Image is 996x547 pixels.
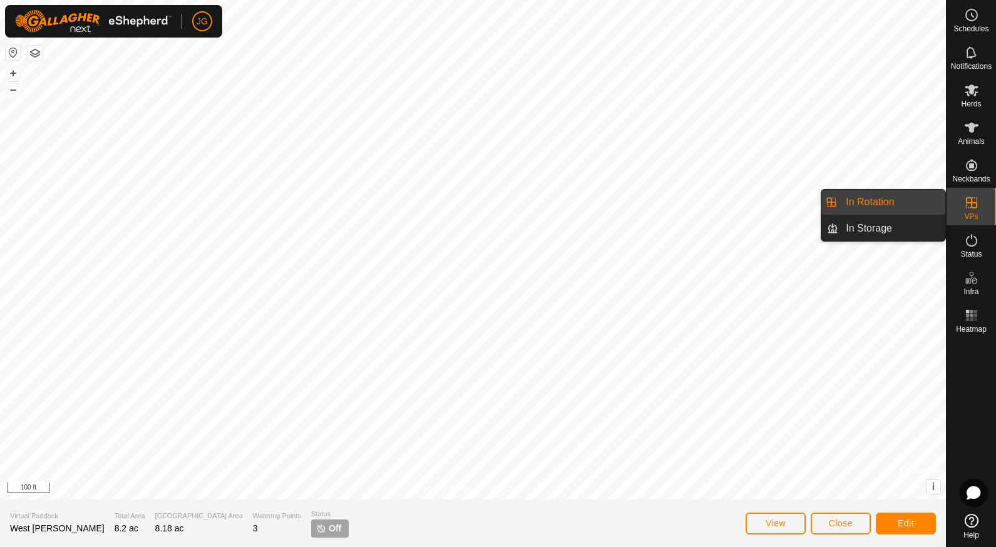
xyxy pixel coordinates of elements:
[953,25,988,33] span: Schedules
[766,518,786,528] span: View
[10,523,105,533] span: West [PERSON_NAME]
[155,511,243,521] span: [GEOGRAPHIC_DATA] Area
[876,513,936,534] button: Edit
[964,213,978,220] span: VPs
[329,522,341,535] span: Off
[115,523,138,533] span: 8.2 ac
[838,190,945,215] a: In Rotation
[958,138,985,145] span: Animals
[932,481,935,492] span: i
[115,511,145,521] span: Total Area
[423,483,470,494] a: Privacy Policy
[6,45,21,60] button: Reset Map
[927,480,940,494] button: i
[311,509,349,519] span: Status
[811,513,871,534] button: Close
[15,10,172,33] img: Gallagher Logo
[746,513,806,534] button: View
[10,511,105,521] span: Virtual Paddock
[821,216,945,241] li: In Storage
[155,523,184,533] span: 8.18 ac
[821,190,945,215] li: In Rotation
[963,288,978,295] span: Infra
[6,82,21,97] button: –
[253,523,258,533] span: 3
[947,509,996,544] a: Help
[952,175,990,183] span: Neckbands
[316,523,326,533] img: turn-off
[960,250,982,258] span: Status
[6,66,21,81] button: +
[485,483,522,494] a: Contact Us
[846,195,894,210] span: In Rotation
[961,100,981,108] span: Herds
[253,511,301,521] span: Watering Points
[846,221,892,236] span: In Storage
[829,518,853,528] span: Close
[197,15,208,28] span: JG
[838,216,945,241] a: In Storage
[951,63,992,70] span: Notifications
[28,46,43,61] button: Map Layers
[963,531,979,539] span: Help
[956,325,987,333] span: Heatmap
[898,518,914,528] span: Edit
